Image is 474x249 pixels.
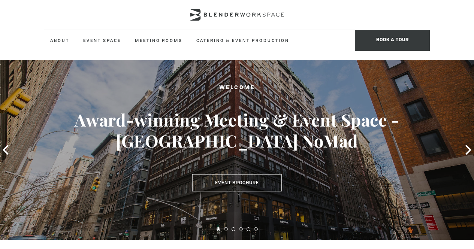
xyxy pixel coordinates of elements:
[77,30,127,51] a: Event Space
[44,30,75,51] a: About
[192,174,282,191] a: Event Brochure
[129,30,188,51] a: Meeting Rooms
[24,83,450,92] h2: Welcome
[190,30,295,51] a: Catering & Event Production
[355,30,430,51] span: Book a tour
[24,109,450,151] h3: Award-winning Meeting & Event Space - [GEOGRAPHIC_DATA] NoMad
